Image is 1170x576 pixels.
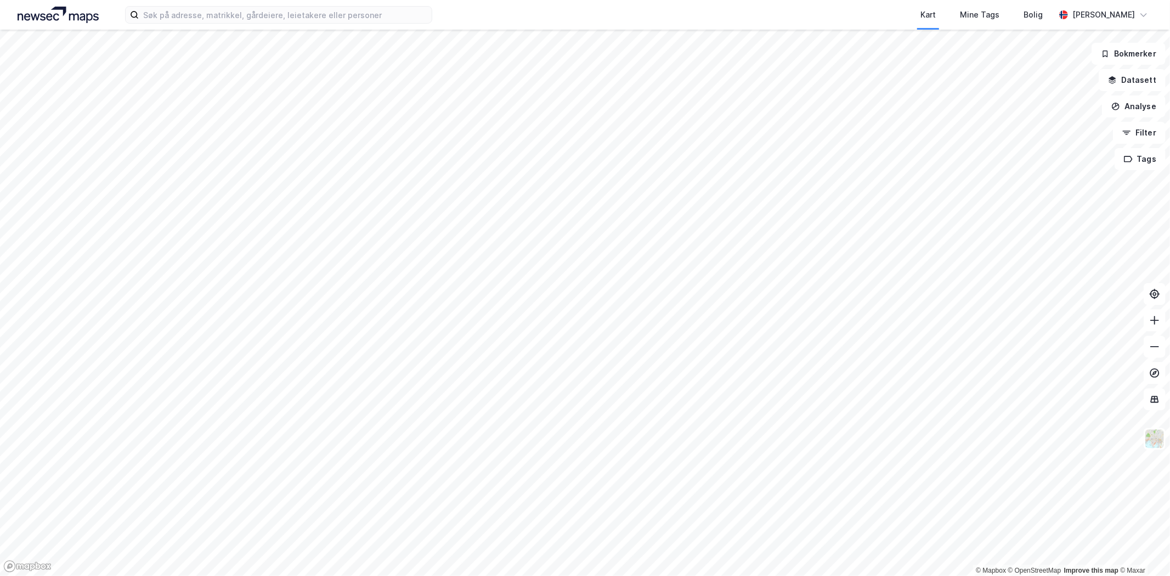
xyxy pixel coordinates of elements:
div: [PERSON_NAME] [1072,8,1135,21]
a: Mapbox [976,567,1006,574]
img: Z [1144,428,1165,449]
input: Søk på adresse, matrikkel, gårdeiere, leietakere eller personer [139,7,432,23]
img: logo.a4113a55bc3d86da70a041830d287a7e.svg [18,7,99,23]
div: Kontrollprogram for chat [1115,523,1170,576]
a: Mapbox homepage [3,560,52,573]
button: Tags [1115,148,1166,170]
div: Kart [920,8,936,21]
div: Bolig [1024,8,1043,21]
button: Datasett [1099,69,1166,91]
iframe: Chat Widget [1115,523,1170,576]
button: Analyse [1102,95,1166,117]
div: Mine Tags [960,8,999,21]
button: Bokmerker [1092,43,1166,65]
button: Filter [1113,122,1166,144]
a: OpenStreetMap [1008,567,1061,574]
a: Improve this map [1064,567,1118,574]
